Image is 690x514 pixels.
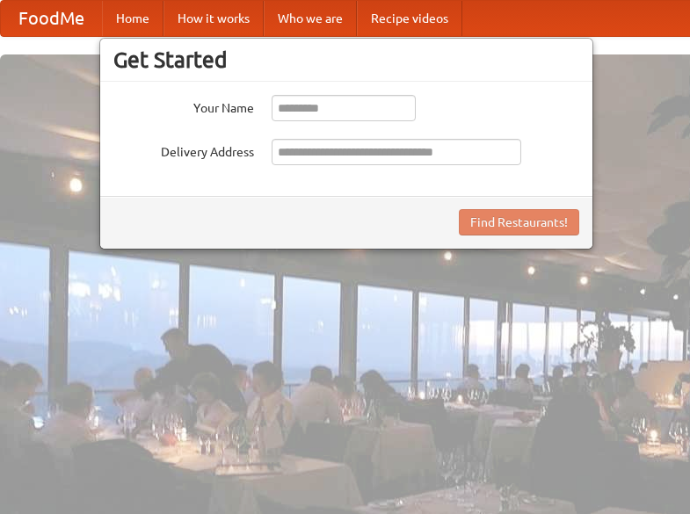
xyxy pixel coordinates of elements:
[113,95,254,117] label: Your Name
[357,1,462,36] a: Recipe videos
[113,139,254,161] label: Delivery Address
[264,1,357,36] a: Who we are
[459,209,579,235] button: Find Restaurants!
[163,1,264,36] a: How it works
[1,1,102,36] a: FoodMe
[113,47,579,73] h3: Get Started
[102,1,163,36] a: Home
